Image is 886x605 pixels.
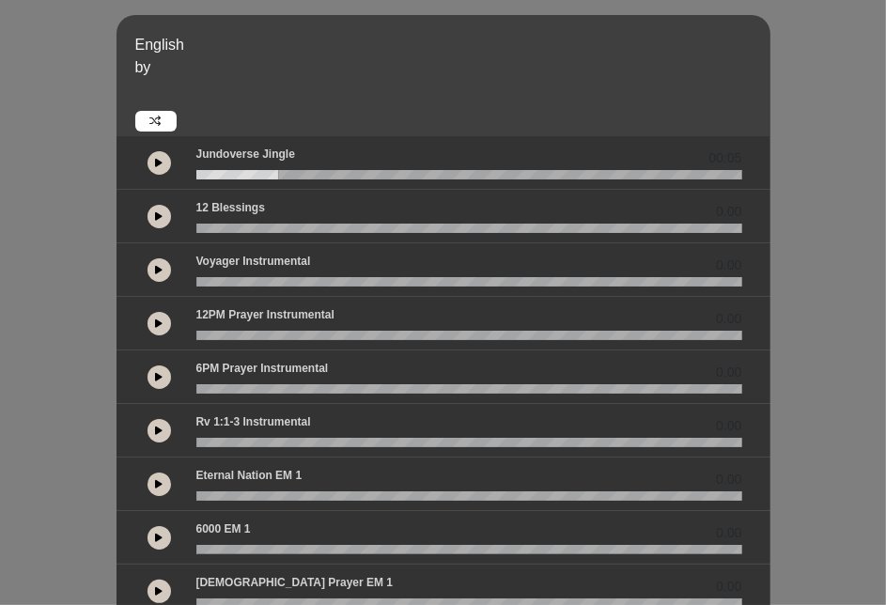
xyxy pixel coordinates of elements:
span: 0.00 [716,202,741,222]
span: 0.00 [716,256,741,275]
span: by [135,59,151,75]
p: 12PM Prayer Instrumental [196,306,334,323]
span: 0.00 [716,470,741,489]
p: Voyager Instrumental [196,253,311,270]
p: Jundoverse Jingle [196,146,295,163]
span: 00:05 [708,148,741,168]
p: [DEMOGRAPHIC_DATA] prayer EM 1 [196,574,394,591]
span: 0.00 [716,416,741,436]
p: 6PM Prayer Instrumental [196,360,329,377]
p: 6000 EM 1 [196,520,251,537]
p: Eternal Nation EM 1 [196,467,303,484]
p: English [135,34,766,56]
span: 0.00 [716,363,741,382]
span: 0.00 [716,309,741,329]
span: 0.00 [716,577,741,597]
span: 0.00 [716,523,741,543]
p: 12 Blessings [196,199,265,216]
p: Rv 1:1-3 Instrumental [196,413,311,430]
